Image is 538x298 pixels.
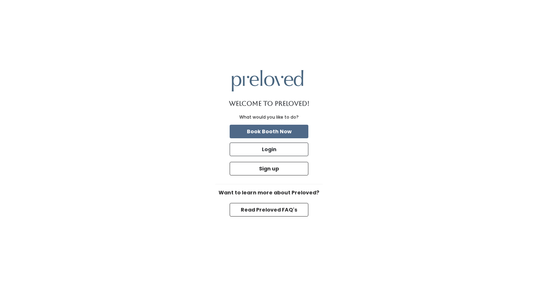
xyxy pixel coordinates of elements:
img: preloved logo [232,70,303,91]
button: Login [230,143,308,156]
div: What would you like to do? [239,114,299,120]
button: Read Preloved FAQ's [230,203,308,217]
a: Login [228,141,310,158]
button: Book Booth Now [230,125,308,138]
h6: Want to learn more about Preloved? [215,190,323,196]
a: Sign up [228,160,310,177]
h1: Welcome to Preloved! [229,100,309,107]
button: Sign up [230,162,308,175]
